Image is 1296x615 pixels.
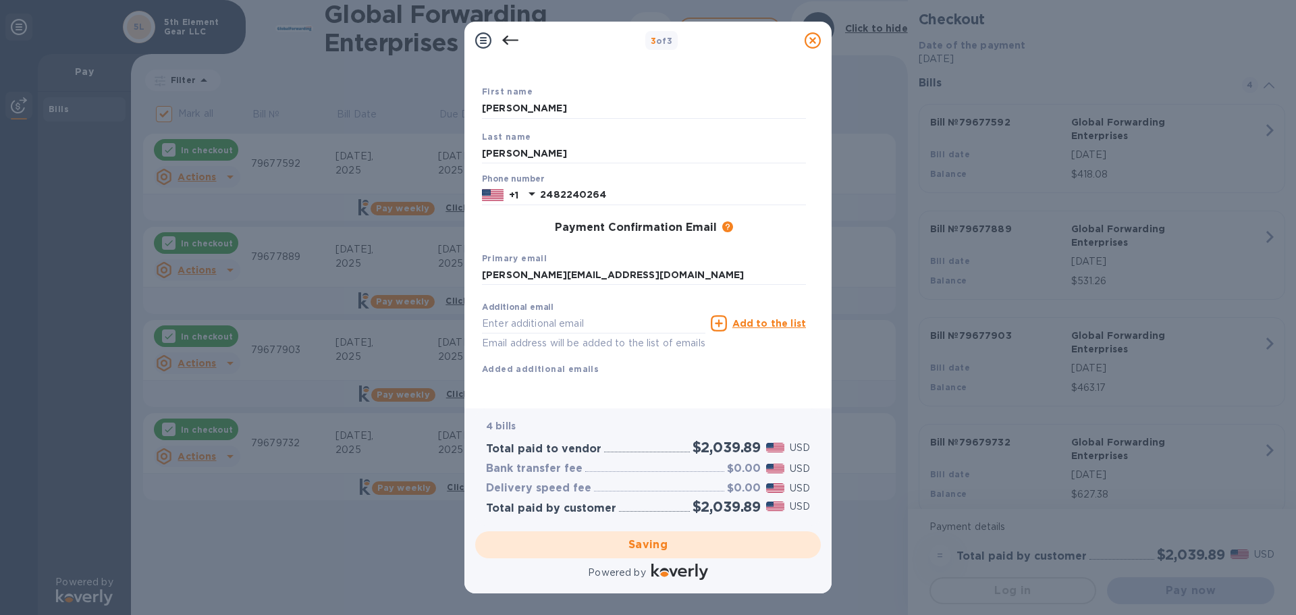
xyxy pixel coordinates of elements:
[482,188,504,203] img: US
[482,336,705,351] p: Email address will be added to the list of emails
[482,265,806,286] input: Enter your primary name
[486,462,583,475] h3: Bank transfer fee
[482,313,705,333] input: Enter additional email
[540,185,806,205] input: Enter your phone number
[482,176,544,184] label: Phone number
[486,421,516,431] b: 4 bills
[486,502,616,515] h3: Total paid by customer
[732,318,806,329] u: Add to the list
[651,564,708,580] img: Logo
[790,500,810,514] p: USD
[482,364,599,374] b: Added additional emails
[482,86,533,97] b: First name
[693,439,761,456] h2: $2,039.89
[588,566,645,580] p: Powered by
[482,143,806,163] input: Enter your last name
[790,481,810,496] p: USD
[790,441,810,455] p: USD
[766,483,784,493] img: USD
[727,482,761,495] h3: $0.00
[482,253,547,263] b: Primary email
[766,443,784,452] img: USD
[482,99,806,119] input: Enter your first name
[651,36,673,46] b: of 3
[790,462,810,476] p: USD
[482,304,553,312] label: Additional email
[486,482,591,495] h3: Delivery speed fee
[482,132,531,142] b: Last name
[486,443,601,456] h3: Total paid to vendor
[727,462,761,475] h3: $0.00
[555,221,717,234] h3: Payment Confirmation Email
[766,464,784,473] img: USD
[651,36,656,46] span: 3
[509,188,518,202] p: +1
[693,498,761,515] h2: $2,039.89
[766,502,784,511] img: USD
